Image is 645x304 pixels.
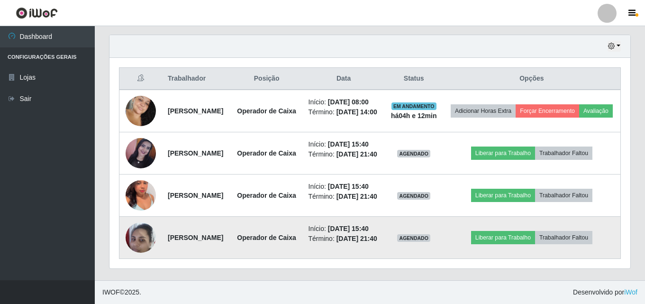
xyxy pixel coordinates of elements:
[336,235,377,242] time: [DATE] 21:40
[168,192,223,199] strong: [PERSON_NAME]
[126,88,156,134] img: 1750087788307.jpeg
[397,150,430,157] span: AGENDADO
[168,234,223,241] strong: [PERSON_NAME]
[168,107,223,115] strong: [PERSON_NAME]
[624,288,637,296] a: iWof
[328,98,369,106] time: [DATE] 08:00
[309,139,379,149] li: Início:
[231,68,303,90] th: Posição
[471,231,535,244] button: Liberar para Trabalho
[336,108,377,116] time: [DATE] 14:00
[126,138,156,168] img: 1752499690681.jpeg
[391,102,436,110] span: EM ANDAMENTO
[535,231,592,244] button: Trabalhador Faltou
[162,68,231,90] th: Trabalhador
[336,150,377,158] time: [DATE] 21:40
[309,149,379,159] li: Término:
[471,147,535,160] button: Liberar para Trabalho
[309,182,379,192] li: Início:
[328,183,369,190] time: [DATE] 15:40
[391,112,437,120] strong: há 04 h e 12 min
[443,68,621,90] th: Opções
[309,192,379,202] li: Término:
[385,68,443,90] th: Status
[397,234,430,242] span: AGENDADO
[237,234,296,241] strong: Operador de Caixa
[516,104,579,118] button: Forçar Encerramento
[126,168,156,222] img: 1705542022444.jpeg
[535,189,592,202] button: Trabalhador Faltou
[328,140,369,148] time: [DATE] 15:40
[535,147,592,160] button: Trabalhador Faltou
[126,217,156,258] img: 1658953242663.jpeg
[102,288,120,296] span: IWOF
[573,287,637,297] span: Desenvolvido por
[397,192,430,200] span: AGENDADO
[102,287,141,297] span: © 2025 .
[309,234,379,244] li: Término:
[471,189,535,202] button: Liberar para Trabalho
[237,149,296,157] strong: Operador de Caixa
[336,193,377,200] time: [DATE] 21:40
[303,68,385,90] th: Data
[237,107,296,115] strong: Operador de Caixa
[579,104,613,118] button: Avaliação
[451,104,516,118] button: Adicionar Horas Extra
[328,225,369,232] time: [DATE] 15:40
[309,224,379,234] li: Início:
[16,7,58,19] img: CoreUI Logo
[237,192,296,199] strong: Operador de Caixa
[309,107,379,117] li: Término:
[309,97,379,107] li: Início:
[168,149,223,157] strong: [PERSON_NAME]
